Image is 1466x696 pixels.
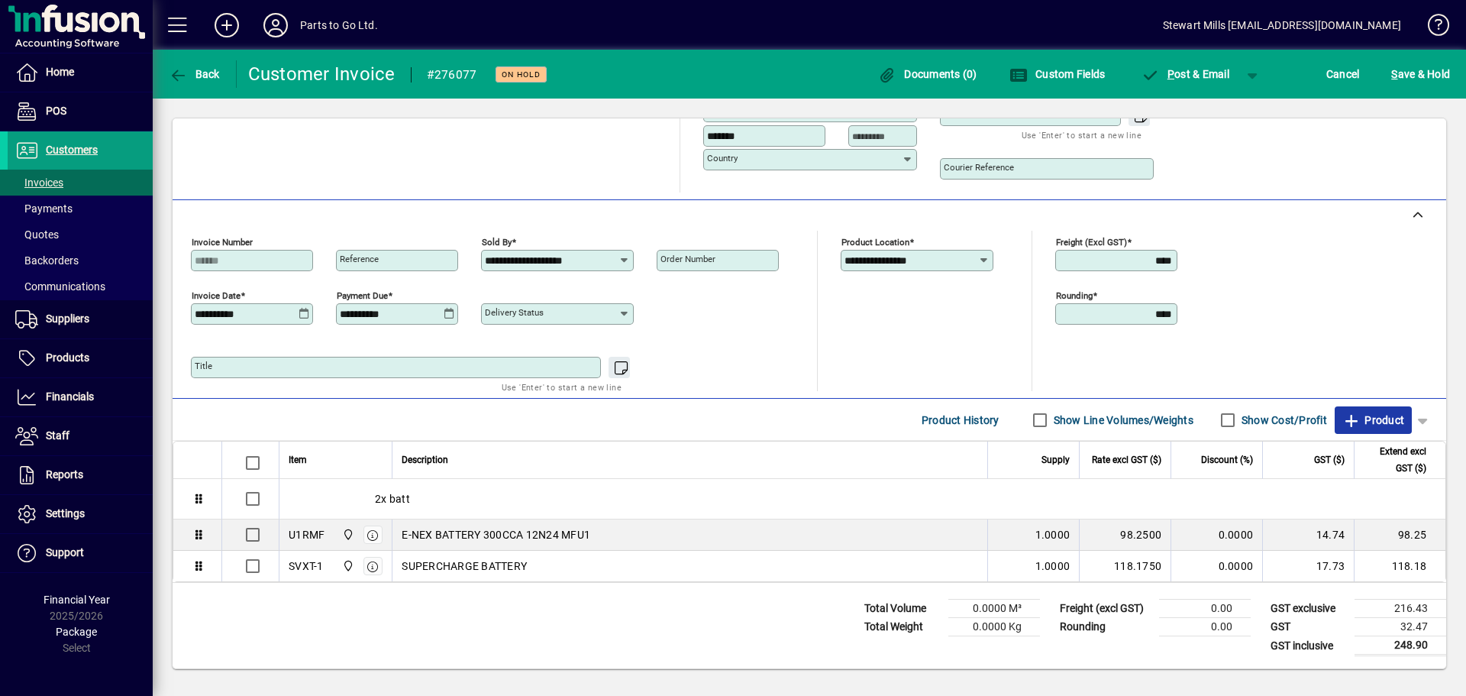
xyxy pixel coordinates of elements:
[1089,527,1161,542] div: 98.2500
[1263,618,1355,636] td: GST
[1342,408,1404,432] span: Product
[1322,60,1364,88] button: Cancel
[1022,126,1141,144] mat-hint: Use 'Enter' to start a new line
[192,237,253,248] mat-label: Invoice number
[8,53,153,92] a: Home
[1133,60,1237,88] button: Post & Email
[427,63,477,87] div: #276077
[8,248,153,274] a: Backorders
[1416,3,1447,53] a: Knowledge Base
[8,300,153,338] a: Suppliers
[46,105,66,117] span: POS
[8,170,153,196] a: Invoices
[1364,443,1426,477] span: Extend excl GST ($)
[915,406,1006,434] button: Product History
[340,254,379,264] mat-label: Reference
[1263,636,1355,656] td: GST inclusive
[922,408,999,432] span: Product History
[8,534,153,572] a: Support
[402,527,590,542] span: E-NEX BATTERY 300CCA 12N24 MFU1
[8,222,153,248] a: Quotes
[8,456,153,494] a: Reports
[1335,406,1412,434] button: Product
[1163,13,1401,37] div: Stewart Mills [EMAIL_ADDRESS][DOMAIN_NAME]
[1171,551,1262,581] td: 0.0000
[1056,237,1127,248] mat-label: Freight (excl GST)
[1171,520,1262,551] td: 0.0000
[1391,68,1397,80] span: S
[289,527,325,542] div: U1RMF
[8,417,153,455] a: Staff
[56,626,97,638] span: Package
[300,13,378,37] div: Parts to Go Ltd.
[44,594,110,606] span: Financial Year
[1262,520,1354,551] td: 14.74
[948,618,1040,636] td: 0.0000 Kg
[289,452,307,468] span: Item
[192,290,241,301] mat-label: Invoice date
[1159,600,1251,618] td: 0.00
[338,526,356,543] span: DAE - Bulk Store
[15,254,79,267] span: Backorders
[944,162,1014,173] mat-label: Courier Reference
[8,495,153,533] a: Settings
[248,62,396,86] div: Customer Invoice
[1041,452,1070,468] span: Supply
[1391,62,1450,86] span: ave & Hold
[46,351,89,364] span: Products
[857,618,948,636] td: Total Weight
[46,429,69,442] span: Staff
[1326,62,1360,86] span: Cancel
[502,378,622,396] mat-hint: Use 'Enter' to start a new line
[251,11,300,39] button: Profile
[1035,527,1070,542] span: 1.0000
[1052,600,1159,618] td: Freight (excl GST)
[1387,60,1454,88] button: Save & Hold
[337,290,388,301] mat-label: Payment due
[8,196,153,222] a: Payments
[1262,551,1354,581] td: 17.73
[169,68,220,80] span: Back
[8,274,153,299] a: Communications
[1355,618,1446,636] td: 32.47
[1238,413,1327,428] label: Show Cost/Profit
[289,558,324,574] div: SVXT-1
[1092,452,1161,468] span: Rate excl GST ($)
[46,144,98,156] span: Customers
[707,153,738,163] mat-label: Country
[1035,558,1070,574] span: 1.0000
[857,600,948,618] td: Total Volume
[46,66,74,78] span: Home
[485,307,544,318] mat-label: Delivery status
[874,60,981,88] button: Documents (0)
[202,11,251,39] button: Add
[482,237,512,248] mat-label: Sold by
[15,228,59,241] span: Quotes
[15,202,73,215] span: Payments
[8,378,153,416] a: Financials
[46,390,94,403] span: Financials
[153,60,237,88] app-page-header-button: Back
[841,237,909,248] mat-label: Product location
[15,176,63,189] span: Invoices
[15,280,105,293] span: Communications
[46,468,83,481] span: Reports
[1201,452,1253,468] span: Discount (%)
[195,361,212,371] mat-label: Title
[1354,551,1445,581] td: 118.18
[1056,290,1093,301] mat-label: Rounding
[46,312,89,325] span: Suppliers
[1355,636,1446,656] td: 248.90
[8,92,153,131] a: POS
[402,558,527,574] span: SUPERCHARGE BATTERY
[46,546,84,558] span: Support
[660,254,715,264] mat-label: Order number
[1051,413,1193,428] label: Show Line Volumes/Weights
[402,452,448,468] span: Description
[338,558,356,575] span: DAE - Bulk Store
[1009,68,1106,80] span: Custom Fields
[46,507,85,520] span: Settings
[1159,618,1251,636] td: 0.00
[1167,68,1174,80] span: P
[165,60,224,88] button: Back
